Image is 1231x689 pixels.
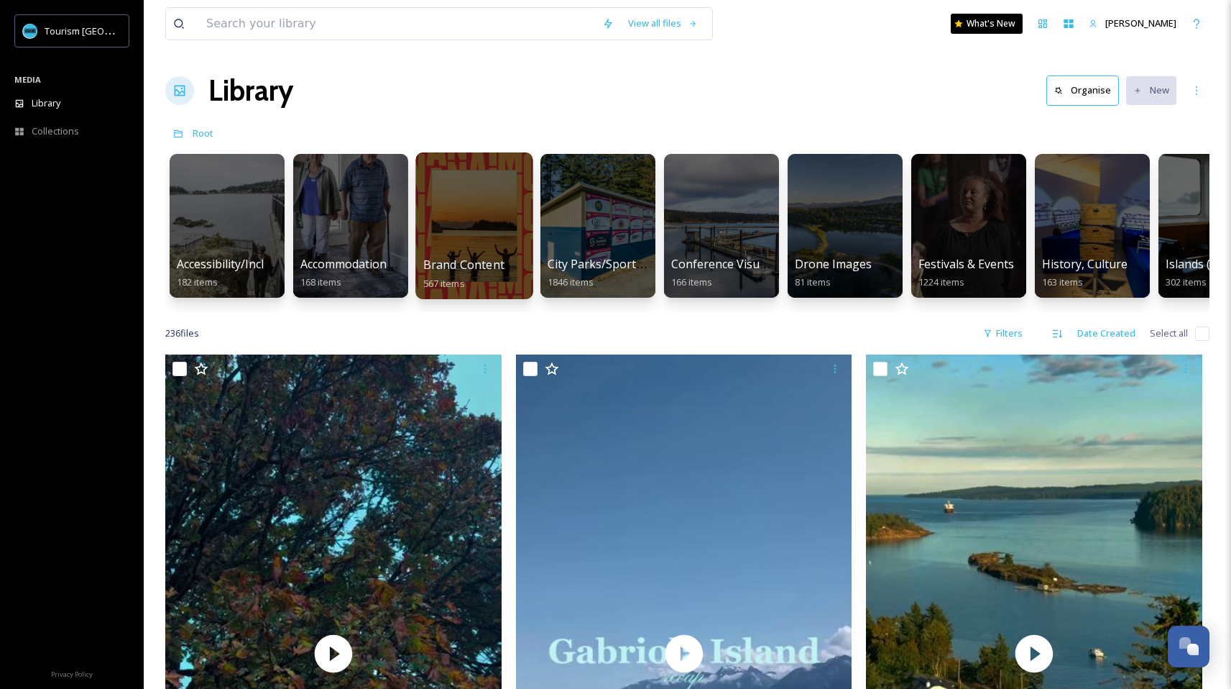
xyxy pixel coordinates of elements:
a: Conference Visuals166 items [671,257,775,288]
span: [PERSON_NAME] [1105,17,1176,29]
button: Organise [1046,76,1119,105]
a: Festivals & Events1224 items [918,257,1014,288]
span: Privacy Policy [51,670,93,679]
a: Accessibility/Inclusivity182 items [177,257,298,288]
div: Date Created [1070,319,1143,347]
span: MEDIA [14,74,41,85]
span: Library [32,96,60,110]
span: Collections [32,124,79,138]
a: Brand Content567 items [423,258,504,290]
span: 81 items [795,275,831,288]
a: Accommodations by Biz168 items [300,257,428,288]
span: Drone Images [795,256,872,272]
span: Root [193,127,213,140]
span: 182 items [177,275,218,288]
span: 236 file s [165,327,199,340]
span: 163 items [1042,275,1083,288]
span: Brand Content [423,257,504,273]
a: Drone Images81 items [795,257,872,288]
input: Search your library [199,8,595,40]
span: 1846 items [548,275,594,288]
div: Filters [976,319,1030,347]
a: View all files [621,9,705,37]
span: Conference Visuals [671,256,775,272]
span: Accommodations by Biz [300,256,428,272]
a: Privacy Policy [51,665,93,682]
span: City Parks/Sport Images [548,256,678,272]
span: 166 items [671,275,712,288]
button: New [1126,76,1176,104]
a: City Parks/Sport Images1846 items [548,257,678,288]
span: Tourism [GEOGRAPHIC_DATA] [45,24,173,37]
a: Library [208,69,293,112]
img: tourism_nanaimo_logo.jpeg [23,24,37,38]
a: What's New [951,14,1023,34]
span: 1224 items [918,275,964,288]
span: 302 items [1166,275,1207,288]
span: Select all [1150,327,1188,340]
a: [PERSON_NAME] [1082,9,1184,37]
button: Open Chat [1168,626,1209,667]
span: 567 items [423,276,465,289]
span: Festivals & Events [918,256,1014,272]
a: History, Culture & Shopping163 items [1042,257,1194,288]
a: Root [193,124,213,142]
span: Accessibility/Inclusivity [177,256,298,272]
span: History, Culture & Shopping [1042,256,1194,272]
span: 168 items [300,275,341,288]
